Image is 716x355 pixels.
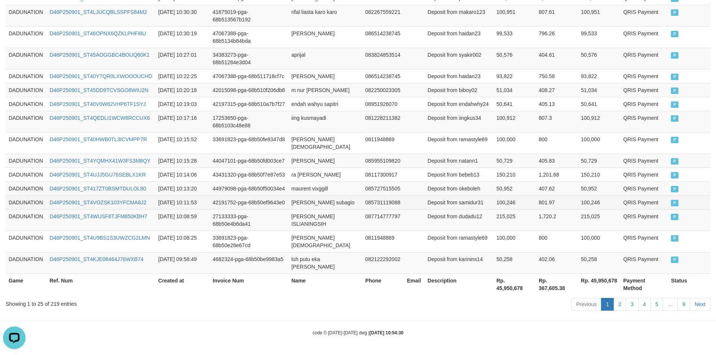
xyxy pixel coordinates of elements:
td: luh putu eka [PERSON_NAME] [288,252,362,273]
a: 1 [601,298,614,311]
td: 800 [536,231,578,252]
td: [PERSON_NAME] [288,26,362,48]
span: PAID [671,186,678,192]
td: 47067388-pga-68b511718cf7c [210,69,288,83]
td: Deposit from bebeb13 [425,168,493,181]
td: QRIS Payment [620,26,668,48]
a: 5 [651,298,663,311]
a: Next [690,298,710,311]
div: Showing 1 to 25 of 219 entries [6,297,293,308]
td: 33691823-pga-68b50fe8347d8 [210,132,288,154]
td: 99,533 [578,26,621,48]
span: PAID [671,257,678,263]
a: 3 [626,298,639,311]
td: [DATE] 10:30:19 [155,26,210,48]
td: 408.27 [536,83,578,97]
td: 100,912 [493,111,536,132]
td: 082250023305 [362,83,404,97]
td: [DATE] 10:08:25 [155,231,210,252]
a: D46P250901_ST4YQMHX41W3FS3M8QY [50,158,150,164]
th: Description [425,273,493,295]
a: 9 [677,298,690,311]
td: 27133333-pga-68b50e4b6da41 [210,209,288,231]
td: [DATE] 10:11:53 [155,195,210,209]
td: 50,952 [578,181,621,195]
td: rifal liasta karo karo [288,5,362,26]
span: PAID [671,31,678,37]
span: PAID [671,88,678,94]
th: Email [404,273,425,295]
a: D46P250901_ST4U9BS1S3UWZCG2LMN [50,235,150,241]
td: [DATE] 10:08:59 [155,209,210,231]
td: [DATE] 10:20:18 [155,83,210,97]
td: 0811948869 [362,132,404,154]
td: 082122292002 [362,252,404,273]
td: Deposit from haidan23 [425,69,493,83]
a: D46P250901_ST4LJUCQBLSSPFS84M2 [50,9,147,15]
td: [PERSON_NAME] subagio [288,195,362,209]
td: QRIS Payment [620,154,668,168]
span: PAID [671,172,678,178]
td: QRIS Payment [620,195,668,209]
td: 100,912 [578,111,621,132]
td: [DATE] 10:19:03 [155,97,210,111]
td: DADUNATION [6,154,47,168]
small: code © [DATE]-[DATE] dwg | [313,330,404,335]
td: DADUNATION [6,111,47,132]
td: [DATE] 10:15:28 [155,154,210,168]
td: [PERSON_NAME] [288,154,362,168]
td: 085955109820 [362,154,404,168]
td: 100,000 [578,132,621,154]
td: 807.61 [536,5,578,26]
a: D46P250901_ST4UJJ5GU76SEBLX1KR [50,172,146,178]
td: 801.97 [536,195,578,209]
td: 50,952 [493,181,536,195]
td: QRIS Payment [620,209,668,231]
a: … [663,298,678,311]
td: 150,210 [578,168,621,181]
td: DADUNATION [6,168,47,181]
td: 50,258 [493,252,536,273]
td: 17253650-pga-68b5103c48e88 [210,111,288,132]
span: PAID [671,9,678,16]
td: 100,951 [493,5,536,26]
td: QRIS Payment [620,181,668,195]
th: Created at [155,273,210,295]
td: [PERSON_NAME] ISLIANINGSIH [288,209,362,231]
span: PAID [671,74,678,80]
td: QRIS Payment [620,69,668,83]
td: 99,533 [493,26,536,48]
td: 100,246 [578,195,621,209]
th: Ref. Num [47,273,155,295]
td: DADUNATION [6,48,47,69]
span: PAID [671,158,678,165]
td: [PERSON_NAME][DEMOGRAPHIC_DATA] [288,132,362,154]
th: Game [6,273,47,295]
span: PAID [671,115,678,122]
td: 1,720.2 [536,209,578,231]
td: [DATE] 10:15:52 [155,132,210,154]
td: 44979098-pga-68b50f50034e4 [210,181,288,195]
td: 47067388-pga-68b5134b84bda [210,26,288,48]
td: 404.61 [536,48,578,69]
td: [DATE] 10:22:25 [155,69,210,83]
td: 51,034 [578,83,621,97]
td: Deposit from okeboleh [425,181,493,195]
td: DADUNATION [6,69,47,83]
td: [PERSON_NAME][DEMOGRAPHIC_DATA] [288,231,362,252]
a: D46P250901_ST40HWB0TL3ICVMPP7R [50,136,147,142]
td: 93,822 [493,69,536,83]
td: 100,951 [578,5,621,26]
td: 150,210 [493,168,536,181]
td: QRIS Payment [620,252,668,273]
td: Deposit from haidan23 [425,26,493,48]
th: Rp. 367,605.38 [536,273,578,295]
td: 51,034 [493,83,536,97]
td: 50,576 [493,48,536,69]
td: 081228211382 [362,111,404,132]
td: Deposit from iingkus34 [425,111,493,132]
td: QRIS Payment [620,168,668,181]
td: 42015098-pga-68b510f206db8 [210,83,288,97]
td: Deposit from makaro123 [425,5,493,26]
th: Name [288,273,362,295]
